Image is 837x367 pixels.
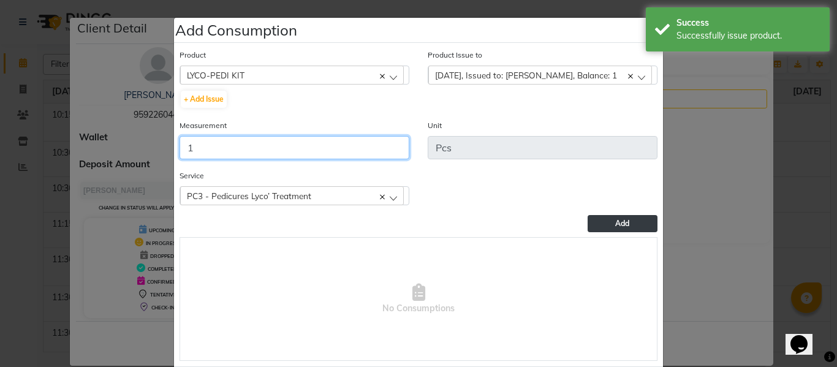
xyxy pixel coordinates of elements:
[643,9,672,44] button: Close
[615,219,629,228] span: Add
[786,318,825,355] iframe: chat widget
[181,91,227,108] button: + Add Issue
[187,70,244,80] span: LYCO-PEDI KIT
[187,191,311,201] span: PC3 - Pedicures Lyco’ Treatment
[676,17,820,29] div: Success
[588,215,657,232] button: Add
[180,120,227,131] label: Measurement
[175,19,297,41] h4: Add Consumption
[180,170,204,181] label: Service
[428,120,442,131] label: Unit
[180,50,206,61] label: Product
[676,29,820,42] div: Successfully issue product.
[435,70,617,80] span: [DATE], Issued to: [PERSON_NAME], Balance: 1
[428,50,482,61] label: Product Issue to
[180,238,657,360] span: No Consumptions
